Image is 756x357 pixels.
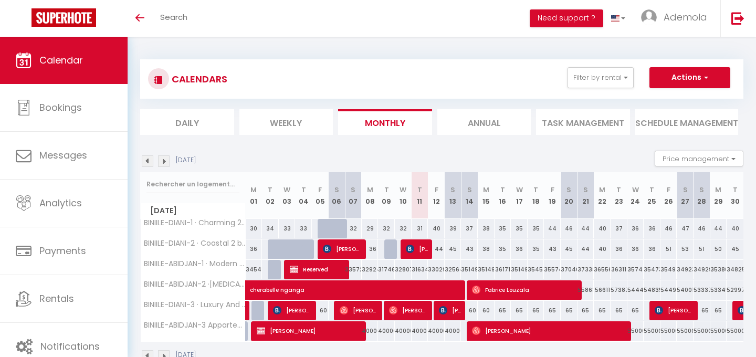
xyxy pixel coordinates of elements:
[577,280,594,300] div: 55863
[644,280,660,300] div: 54835
[544,172,561,219] th: 19
[262,172,279,219] th: 02
[295,172,312,219] th: 04
[384,185,389,195] abbr: T
[611,260,627,279] div: 36311
[711,310,748,349] iframe: Chat
[660,280,677,300] div: 54494
[694,280,710,300] div: 53337
[561,239,577,259] div: 45
[367,185,373,195] abbr: M
[727,280,743,300] div: 52997
[644,172,660,219] th: 25
[378,219,395,238] div: 32
[644,321,660,341] div: 55000
[495,172,511,219] th: 16
[495,260,511,279] div: 36171
[246,280,262,300] a: cherabelle nganga
[495,301,511,320] div: 65
[40,340,100,353] span: Notifications
[395,321,412,341] div: 40000
[727,239,743,259] div: 45
[445,219,461,238] div: 39
[577,260,594,279] div: 37338
[632,185,639,195] abbr: W
[694,239,710,259] div: 51
[677,321,694,341] div: 55000
[516,185,523,195] abbr: W
[445,239,461,259] div: 45
[362,219,379,238] div: 29
[478,219,495,238] div: 38
[627,301,644,320] div: 65
[694,301,710,320] div: 65
[169,67,227,91] h3: CALENDARS
[239,109,333,135] li: Weekly
[246,219,262,238] div: 30
[345,219,362,238] div: 32
[655,300,694,320] span: [PERSON_NAME]
[677,172,694,219] th: 27
[412,260,428,279] div: 31634
[39,101,82,114] span: Bookings
[345,260,362,279] div: 33572
[400,185,406,195] abbr: W
[140,109,234,135] li: Daily
[644,260,660,279] div: 35473
[39,292,74,305] span: Rentals
[279,219,296,238] div: 33
[660,260,677,279] div: 35494
[710,280,727,300] div: 53345
[378,172,395,219] th: 09
[660,239,677,259] div: 51
[142,260,247,268] span: BINIILE-ABIDJAN-1 · Modern and Cosy Apt in [GEOGRAPHIC_DATA]
[611,301,627,320] div: 65
[699,185,704,195] abbr: S
[142,321,247,329] span: BINIILE-ABIDJAN-3 Appartement spacieux et moderne aux 2 Plateaux
[301,185,306,195] abbr: T
[142,280,247,288] span: BINIILE-ABIDJAN-2 ·[MEDICAL_DATA] Moderne et Cosy, [GEOGRAPHIC_DATA], 10min [GEOGRAPHIC_DATA]
[511,301,528,320] div: 65
[715,185,721,195] abbr: M
[412,219,428,238] div: 31
[544,239,561,259] div: 43
[262,219,279,238] div: 34
[176,155,196,165] p: [DATE]
[461,239,478,259] div: 43
[511,219,528,238] div: 35
[611,280,627,300] div: 57387
[594,301,611,320] div: 65
[677,219,694,238] div: 47
[318,185,322,195] abbr: F
[439,300,461,320] span: [PERSON_NAME]
[616,185,621,195] abbr: T
[141,203,245,218] span: [DATE]
[544,219,561,238] div: 44
[428,172,445,219] th: 12
[478,172,495,219] th: 15
[644,219,660,238] div: 36
[544,301,561,320] div: 65
[635,109,738,135] li: Schedule Management
[273,300,312,320] span: [PERSON_NAME]
[39,244,86,257] span: Payments
[677,280,694,300] div: 54001
[160,12,187,23] span: Search
[660,219,677,238] div: 46
[362,239,379,259] div: 36
[362,260,379,279] div: 32924
[445,172,461,219] th: 13
[528,260,544,279] div: 35451
[677,239,694,259] div: 53
[250,275,564,295] span: cherabelle nganga
[246,260,262,279] div: 34544
[528,301,544,320] div: 65
[250,185,257,195] abbr: M
[39,149,87,162] span: Messages
[644,239,660,259] div: 36
[472,321,629,341] span: [PERSON_NAME]
[627,219,644,238] div: 36
[660,321,677,341] div: 55000
[561,172,577,219] th: 20
[142,301,247,309] span: BINIILE-DIANI-3 · Luxury And Spacious Pool house near the beaches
